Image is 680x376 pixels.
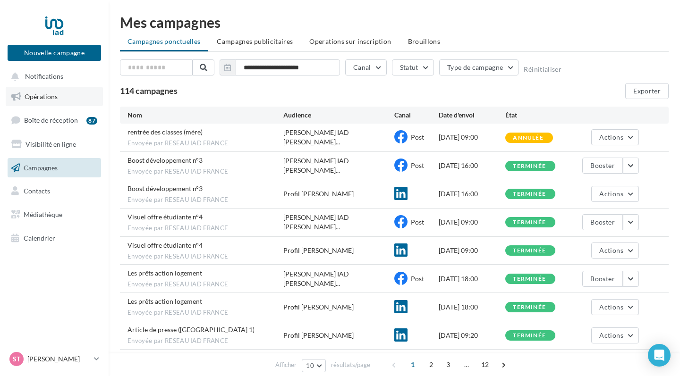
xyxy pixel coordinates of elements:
span: Actions [599,246,623,254]
span: 12 [477,357,493,372]
a: Opérations [6,87,103,107]
span: Campagnes [24,163,58,171]
div: Profil [PERSON_NAME] [283,246,354,255]
div: Canal [394,110,439,120]
span: Contacts [24,187,50,195]
span: Afficher [275,360,297,369]
span: rentrée des classes (mère) [127,128,203,136]
div: annulée [513,135,543,141]
span: Les prêts action logement [127,297,202,305]
span: Les prêts action logement [127,269,202,277]
p: [PERSON_NAME] [27,354,90,364]
div: Audience [283,110,394,120]
div: terminée [513,219,546,226]
div: [DATE] 16:00 [439,161,505,170]
button: Réinitialiser [524,66,561,73]
span: Visuel offre étudiante n°4 [127,213,203,221]
div: [DATE] 16:00 [439,189,505,199]
span: Envoyée par RESEAU IAD FRANCE [127,139,283,148]
span: 2 [424,357,439,372]
span: [PERSON_NAME] IAD [PERSON_NAME]... [283,269,394,288]
span: 3 [441,357,456,372]
span: 114 campagnes [120,85,178,96]
div: Mes campagnes [120,15,669,29]
span: [PERSON_NAME] IAD [PERSON_NAME]... [283,213,394,232]
div: terminée [513,304,546,310]
button: Booster [582,271,622,287]
span: ST [13,354,20,364]
span: Envoyée par RESEAU IAD FRANCE [127,309,283,317]
div: [DATE] 09:00 [439,133,505,142]
button: Actions [591,186,638,202]
a: Visibilité en ligne [6,134,103,154]
a: Médiathèque [6,205,103,225]
div: État [505,110,572,120]
span: Envoyée par RESEAU IAD FRANCE [127,167,283,176]
div: terminée [513,248,546,254]
div: Profil [PERSON_NAME] [283,331,354,340]
button: Actions [591,327,638,343]
span: Visuel offre étudiante n°4 [127,241,203,249]
span: Boîte de réception [24,116,78,124]
span: Post [411,275,424,283]
span: 1 [405,357,420,372]
div: terminée [513,333,546,339]
span: Visibilité en ligne [25,140,76,148]
a: Contacts [6,181,103,201]
button: Actions [591,242,638,259]
div: Date d'envoi [439,110,505,120]
div: 87 [86,117,97,125]
span: Actions [599,331,623,339]
button: Booster [582,158,622,174]
span: Notifications [25,73,63,81]
button: Nouvelle campagne [8,45,101,61]
a: Calendrier [6,228,103,248]
div: [DATE] 09:20 [439,331,505,340]
span: Post [411,133,424,141]
div: terminée [513,163,546,169]
span: Envoyée par RESEAU IAD FRANCE [127,280,283,289]
span: Boost développement n°3 [127,184,203,192]
div: Profil [PERSON_NAME] [283,189,354,199]
div: [DATE] 18:00 [439,274,505,284]
span: Médiathèque [24,210,62,218]
div: Open Intercom Messenger [648,344,671,367]
button: Canal [345,59,387,75]
div: terminée [513,191,546,197]
span: Envoyée par RESEAU IAD FRANCE [127,337,283,345]
div: terminée [513,276,546,282]
span: Article de presse (Europe 1) [127,326,255,334]
button: Type de campagne [439,59,519,75]
span: [PERSON_NAME] IAD [PERSON_NAME]... [283,128,394,147]
a: Campagnes [6,158,103,178]
div: [DATE] 18:00 [439,302,505,312]
button: 10 [302,359,326,372]
span: Actions [599,190,623,198]
div: [DATE] 09:00 [439,217,505,227]
span: Calendrier [24,234,55,242]
span: Actions [599,133,623,141]
span: Envoyée par RESEAU IAD FRANCE [127,196,283,204]
button: Actions [591,129,638,145]
span: Actions [599,303,623,311]
button: Exporter [625,83,669,99]
span: résultats/page [331,360,370,369]
button: Statut [392,59,434,75]
span: ... [459,357,474,372]
span: Post [411,161,424,169]
a: Boîte de réception87 [6,110,103,130]
button: Actions [591,299,638,315]
span: Boost développement n°3 [127,156,203,164]
div: Profil [PERSON_NAME] [283,302,354,312]
span: Post [411,218,424,226]
span: Envoyée par RESEAU IAD FRANCE [127,252,283,261]
a: ST [PERSON_NAME] [8,350,101,368]
span: [PERSON_NAME] IAD [PERSON_NAME]... [283,156,394,175]
span: Opérations [25,92,58,100]
span: Envoyée par RESEAU IAD FRANCE [127,224,283,233]
div: [DATE] 09:00 [439,246,505,255]
span: 10 [306,362,314,369]
button: Booster [582,214,622,230]
span: Operations sur inscription [309,37,391,45]
div: Nom [127,110,283,120]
